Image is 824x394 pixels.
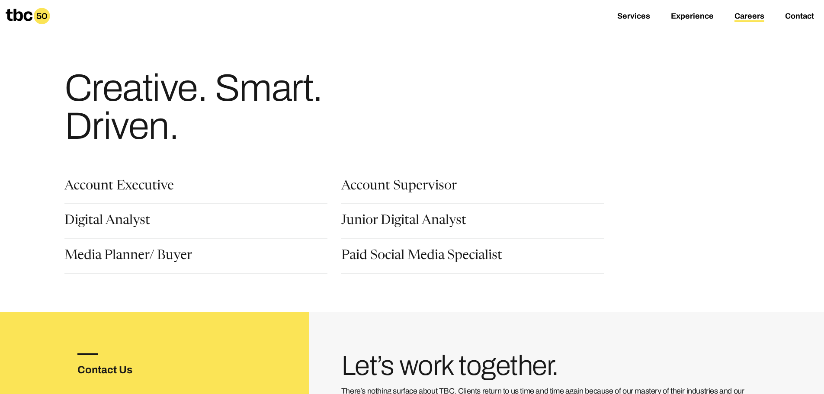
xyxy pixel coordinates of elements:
a: Experience [671,12,714,22]
h1: Creative. Smart. Driven. [64,69,397,145]
h3: Let’s work together. [341,353,760,378]
a: Junior Digital Analyst [341,215,466,229]
a: Digital Analyst [64,215,150,229]
a: Account Executive [64,180,174,195]
a: Paid Social Media Specialist [341,250,502,264]
a: Services [617,12,650,22]
a: Contact [785,12,814,22]
a: Account Supervisor [341,180,457,195]
h3: Contact Us [77,362,160,378]
a: Careers [734,12,764,22]
a: Media Planner/ Buyer [64,250,192,264]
